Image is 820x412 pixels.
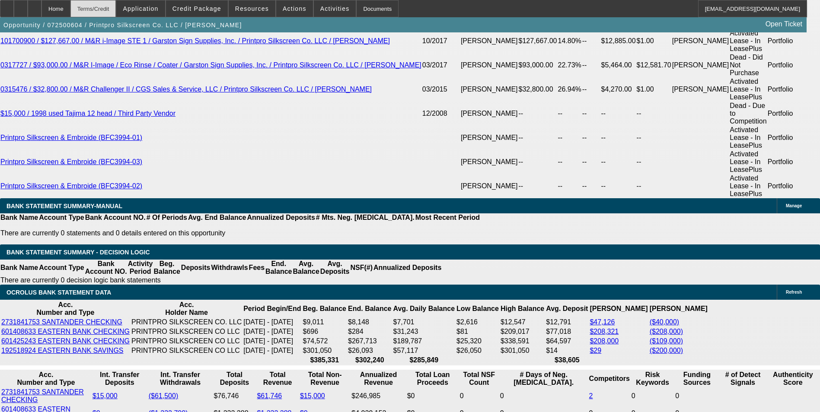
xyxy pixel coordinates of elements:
[672,29,730,53] td: [PERSON_NAME]
[348,327,392,336] td: $284
[500,346,545,355] td: $301,050
[456,337,499,345] td: $25,320
[729,53,767,77] td: Dead - Did Not Purchase
[38,213,85,222] th: Account Type
[131,346,242,355] td: PRINTPRO SILKSCREEN CO LLC
[249,260,265,276] th: Fees
[131,301,242,317] th: Acc. Holder Name
[601,150,636,174] td: --
[557,77,581,101] td: 26.94%
[589,392,593,399] a: 2
[172,5,221,12] span: Credit Package
[518,126,558,150] td: --
[582,174,601,198] td: --
[213,371,255,387] th: Total Deposits
[546,301,588,317] th: Avg. Deposit
[0,37,390,44] a: 101700900 / $127,667.00 / M&R i-Image STE 1 / Garston Sign Supplies, Inc. / Printpro Silkscreen C...
[636,126,672,150] td: --
[235,5,269,12] span: Resources
[546,346,588,355] td: $14
[3,22,242,29] span: Opportunity / 072500604 / Printpro Silkscreen Co. LLC / [PERSON_NAME]
[601,77,636,101] td: $4,270.00
[283,5,306,12] span: Actions
[351,371,405,387] th: Annualized Revenue
[393,337,456,345] td: $189,787
[256,371,298,387] th: Total Revenue
[729,101,767,126] td: Dead - Due to Competition
[636,174,672,198] td: --
[500,337,545,345] td: $338,591
[1,388,84,403] a: 2731841753 SANTANDER CHECKING
[38,260,85,276] th: Account Type
[6,203,122,209] span: BANK STATEMENT SUMMARY-MANUAL
[500,318,545,326] td: $12,547
[300,371,350,387] th: Total Non-Revenue
[729,29,767,53] td: Activated Lease - In LeasePlus
[459,388,499,404] td: 0
[460,150,518,174] td: [PERSON_NAME]
[460,101,518,126] td: [PERSON_NAME]
[786,290,802,295] span: Refresh
[636,77,672,101] td: $1.00
[257,392,282,399] a: $61,746
[123,5,158,12] span: Application
[243,337,301,345] td: [DATE] - [DATE]
[590,318,615,326] a: $47,126
[422,29,460,53] td: 10/2017
[518,77,558,101] td: $32,800.00
[1,347,124,354] a: 192518924 EASTERN BANK SAVINGS
[348,318,392,326] td: $8,148
[348,301,392,317] th: End. Balance
[636,150,672,174] td: --
[582,53,601,77] td: --
[320,260,350,276] th: Avg. Deposits
[601,174,636,198] td: --
[415,213,480,222] th: Most Recent Period
[265,260,292,276] th: End. Balance
[601,101,636,126] td: --
[243,346,301,355] td: [DATE] - [DATE]
[1,371,91,387] th: Acc. Number and Type
[590,328,619,335] a: $208,321
[546,318,588,326] td: $12,791
[500,371,588,387] th: # Days of Neg. [MEDICAL_DATA].
[128,260,153,276] th: Activity Period
[582,77,601,101] td: --
[557,174,581,198] td: --
[456,327,499,336] td: $81
[85,260,128,276] th: Bank Account NO.
[456,318,499,326] td: $2,616
[153,260,180,276] th: Beg. Balance
[92,371,147,387] th: Int. Transfer Deposits
[211,260,248,276] th: Withdrawls
[460,126,518,150] td: [PERSON_NAME]
[348,346,392,355] td: $26,093
[762,17,806,32] a: Open Ticket
[601,126,636,150] td: --
[557,29,581,53] td: 14.80%
[148,371,213,387] th: Int. Transfer Withdrawals
[131,318,242,326] td: PRINTPRO SILKSCREEN CO. LLC
[303,301,347,317] th: Beg. Balance
[590,337,619,345] a: $208,000
[636,101,672,126] td: --
[518,174,558,198] td: --
[582,126,601,150] td: --
[0,182,142,190] a: Printpro Silkscreen & Embroide (BFC3994-02)
[672,77,730,101] td: [PERSON_NAME]
[590,347,601,354] a: $29
[0,229,480,237] p: There are currently 0 statements and 0 details entered on this opportunity
[303,327,347,336] td: $696
[407,388,459,404] td: $0
[316,213,415,222] th: # Mts. Neg. [MEDICAL_DATA].
[729,150,767,174] td: Activated Lease - In LeasePlus
[589,371,630,387] th: Competitors
[422,101,460,126] td: 12/2008
[276,0,313,17] button: Actions
[393,327,456,336] td: $31,243
[500,301,545,317] th: High Balance
[456,346,499,355] td: $26,050
[456,301,499,317] th: Low Balance
[149,392,179,399] a: ($61,500)
[320,5,350,12] span: Activities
